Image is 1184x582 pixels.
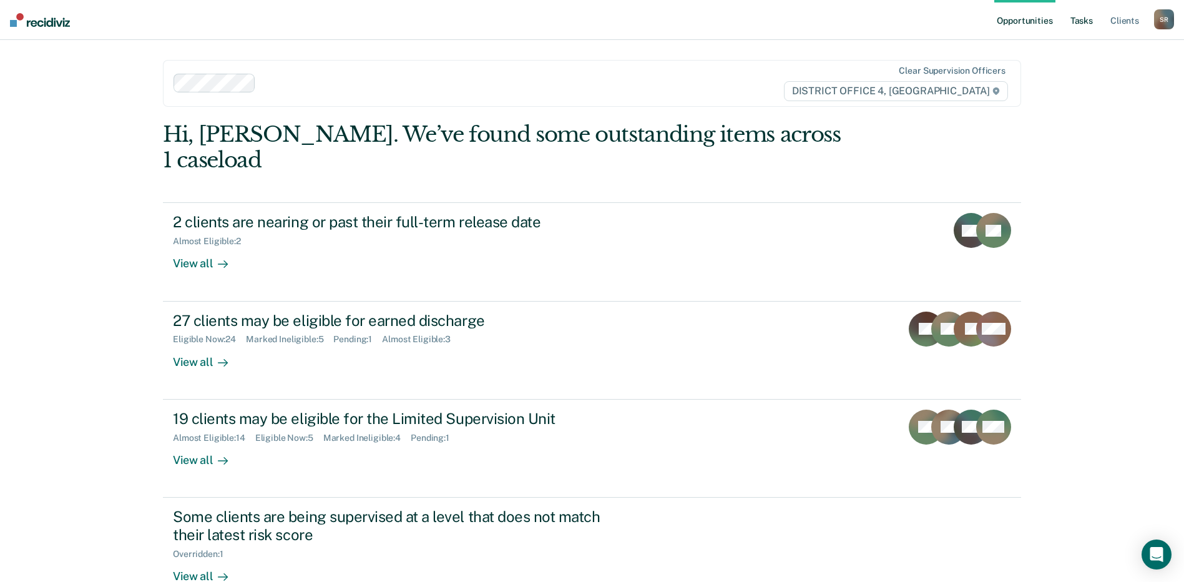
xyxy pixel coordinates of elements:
[173,443,243,467] div: View all
[1154,9,1174,29] button: SR
[173,247,243,271] div: View all
[173,345,243,369] div: View all
[411,433,459,443] div: Pending : 1
[323,433,411,443] div: Marked Ineligible : 4
[10,13,70,27] img: Recidiviz
[333,334,382,345] div: Pending : 1
[163,302,1021,400] a: 27 clients may be eligible for earned dischargeEligible Now:24Marked Ineligible:5Pending:1Almost ...
[899,66,1005,76] div: Clear supervision officers
[163,122,849,173] div: Hi, [PERSON_NAME]. We’ve found some outstanding items across 1 caseload
[246,334,333,345] div: Marked Ineligible : 5
[173,312,611,330] div: 27 clients may be eligible for earned discharge
[163,400,1021,498] a: 19 clients may be eligible for the Limited Supervision UnitAlmost Eligible:14Eligible Now:5Marked...
[1142,540,1172,570] div: Open Intercom Messenger
[382,334,461,345] div: Almost Eligible : 3
[173,334,246,345] div: Eligible Now : 24
[163,202,1021,301] a: 2 clients are nearing or past their full-term release dateAlmost Eligible:2View all
[173,213,611,231] div: 2 clients are nearing or past their full-term release date
[173,410,611,428] div: 19 clients may be eligible for the Limited Supervision Unit
[255,433,323,443] div: Eligible Now : 5
[173,433,255,443] div: Almost Eligible : 14
[1154,9,1174,29] div: S R
[784,81,1008,101] span: DISTRICT OFFICE 4, [GEOGRAPHIC_DATA]
[173,549,233,560] div: Overridden : 1
[173,508,611,544] div: Some clients are being supervised at a level that does not match their latest risk score
[173,236,251,247] div: Almost Eligible : 2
